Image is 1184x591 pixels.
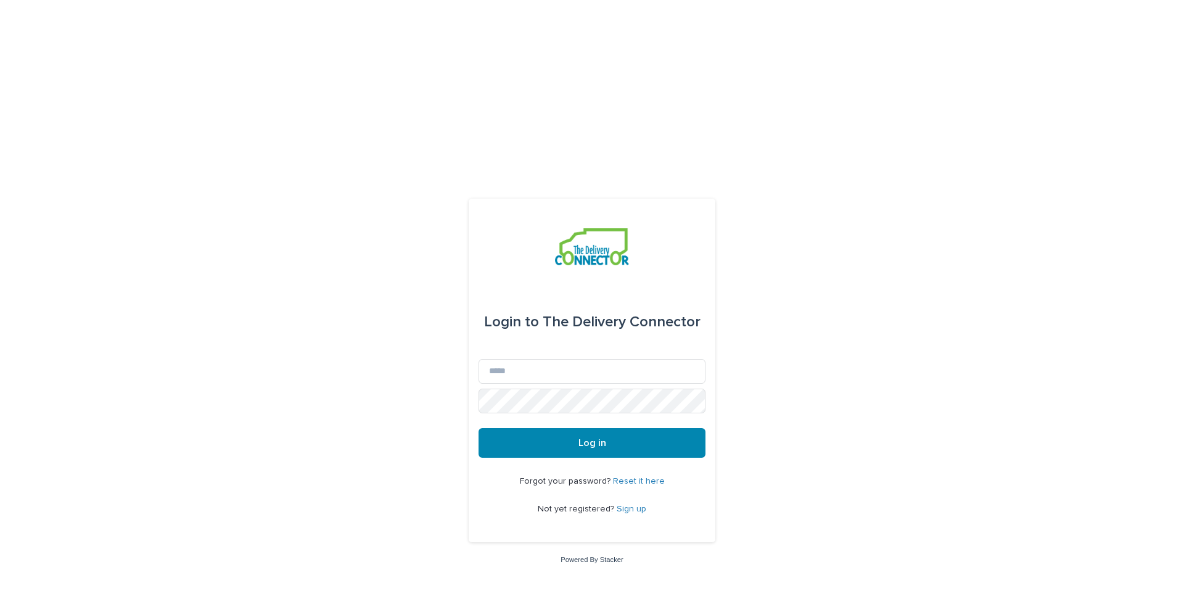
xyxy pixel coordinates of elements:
[555,228,628,265] img: aCWQmA6OSGG0Kwt8cj3c
[613,477,665,486] a: Reset it here
[484,315,539,329] span: Login to
[484,305,701,339] div: The Delivery Connector
[561,556,623,563] a: Powered By Stacker
[617,505,646,513] a: Sign up
[479,428,705,458] button: Log in
[520,477,613,486] span: Forgot your password?
[538,505,617,513] span: Not yet registered?
[578,438,606,448] span: Log in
